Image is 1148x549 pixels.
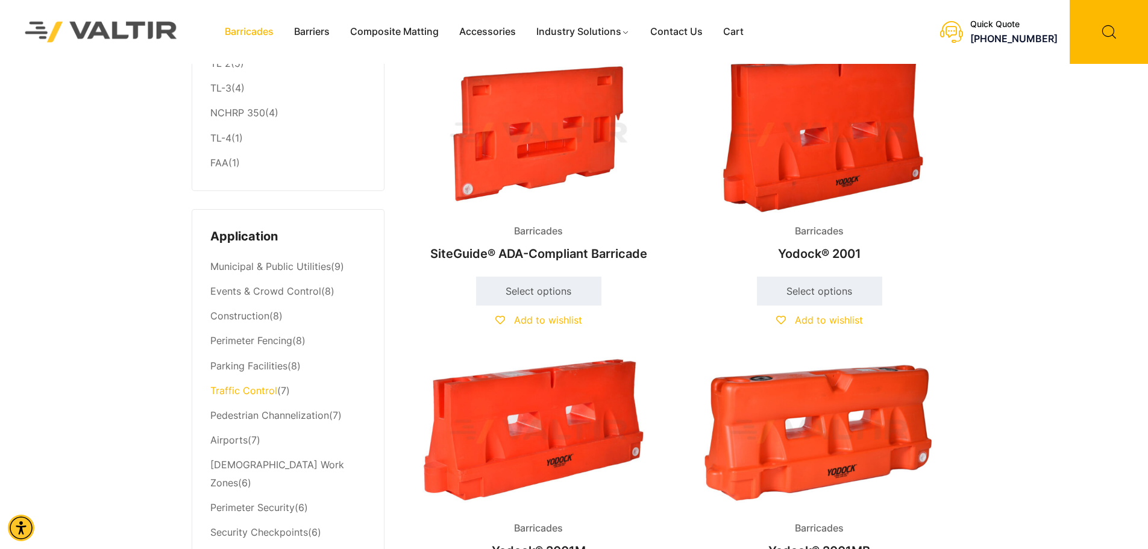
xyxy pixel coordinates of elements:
[689,57,950,267] a: BarricadesYodock® 2001
[340,23,449,41] a: Composite Matting
[210,310,269,322] a: Construction
[210,354,366,378] li: (8)
[210,77,366,101] li: (4)
[210,82,231,94] a: TL-3
[210,409,329,421] a: Pedestrian Channelization
[505,519,572,538] span: Barricades
[210,360,287,372] a: Parking Facilities
[210,101,366,126] li: (4)
[210,132,231,144] a: TL-4
[9,5,193,58] img: Valtir Rentals
[210,329,366,354] li: (8)
[210,151,366,172] li: (1)
[476,277,601,306] a: Select options for “SiteGuide® ADA-Compliant Barricade”
[970,33,1058,45] a: call (888) 496-3625
[210,459,344,489] a: [DEMOGRAPHIC_DATA] Work Zones
[526,23,640,41] a: Industry Solutions
[210,285,321,297] a: Events & Crowd Control
[713,23,754,41] a: Cart
[210,434,248,446] a: Airports
[776,314,863,326] a: Add to wishlist
[795,314,863,326] span: Add to wishlist
[210,428,366,453] li: (7)
[786,222,853,240] span: Barricades
[210,378,366,403] li: (7)
[409,354,669,510] img: Barricades
[495,314,582,326] a: Add to wishlist
[210,157,228,169] a: FAA
[210,280,366,304] li: (8)
[210,228,366,246] h4: Application
[689,240,950,267] h2: Yodock® 2001
[689,57,950,213] img: Barricades
[449,23,526,41] a: Accessories
[210,495,366,520] li: (6)
[210,107,265,119] a: NCHRP 350
[210,260,331,272] a: Municipal & Public Utilities
[210,126,366,151] li: (1)
[210,521,366,545] li: (6)
[210,526,308,538] a: Security Checkpoints
[970,19,1058,30] div: Quick Quote
[409,240,669,267] h2: SiteGuide® ADA-Compliant Barricade
[215,23,284,41] a: Barricades
[689,354,950,510] img: An orange plastic barrier with openings, designed for traffic control or safety purposes.
[514,314,582,326] span: Add to wishlist
[210,255,366,280] li: (9)
[757,277,882,306] a: Select options for “Yodock® 2001”
[210,501,295,513] a: Perimeter Security
[786,519,853,538] span: Barricades
[505,222,572,240] span: Barricades
[409,57,669,267] a: BarricadesSiteGuide® ADA-Compliant Barricade
[210,403,366,428] li: (7)
[8,515,34,541] div: Accessibility Menu
[409,57,669,213] img: Barricades
[640,23,713,41] a: Contact Us
[210,334,292,347] a: Perimeter Fencing
[210,384,277,397] a: Traffic Control
[210,52,366,77] li: (5)
[284,23,340,41] a: Barriers
[210,304,366,329] li: (8)
[210,453,366,495] li: (6)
